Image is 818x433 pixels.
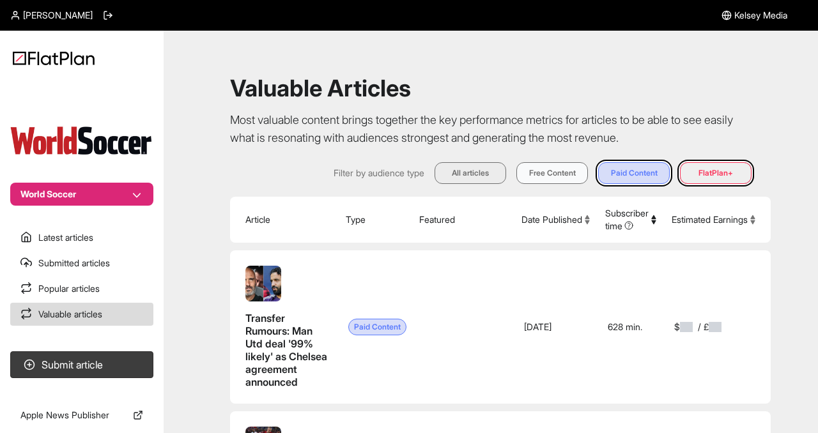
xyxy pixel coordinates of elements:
[230,197,338,243] th: Article
[514,250,598,404] td: [DATE]
[10,226,153,249] a: Latest articles
[23,9,93,22] span: [PERSON_NAME]
[598,250,664,404] td: 628 min.
[10,9,93,22] a: [PERSON_NAME]
[435,162,506,184] button: All articles
[734,9,787,22] span: Kelsey Media
[245,266,328,388] a: Transfer Rumours: Man Utd deal '99% likely' as Chelsea agreement announced
[10,351,153,378] button: Submit article
[10,183,153,206] button: World Soccer
[605,207,656,232] button: Subscriber time
[230,75,752,101] h1: Valuable Articles
[516,162,588,184] button: Free Content
[245,312,327,388] span: Transfer Rumours: Man Utd deal '99% likely' as Chelsea agreement announced
[598,162,670,184] button: Paid Content
[13,51,95,65] img: Logo
[674,321,727,333] span: $ / £
[245,312,328,388] span: Transfer Rumours: Man Utd deal '99% likely' as Chelsea agreement announced
[680,162,752,184] button: FlatPlan+
[521,213,590,226] button: Date Published
[605,207,649,232] span: Subscriber time
[338,197,412,243] th: Type
[334,167,424,179] span: Filter by audience type
[10,125,153,157] img: Publication Logo
[10,277,153,300] a: Popular articles
[230,111,752,147] p: Most valuable content brings together the key performance metrics for articles to be able to see ...
[412,197,514,243] th: Featured
[10,252,153,275] a: Submitted articles
[348,319,406,335] span: Paid Content
[245,266,281,301] img: Transfer Rumours: Man Utd deal '99% likely' as Chelsea agreement announced
[672,213,755,226] button: Estimated Earnings
[10,404,153,427] a: Apple News Publisher
[10,303,153,326] a: Valuable articles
